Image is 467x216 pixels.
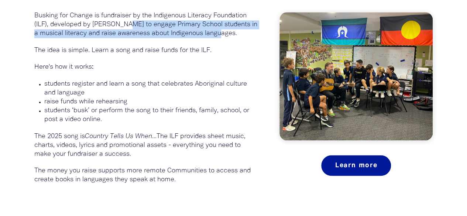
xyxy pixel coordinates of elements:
p: students register and learn a song that celebrates Aboriginal culture and language [44,80,258,97]
p: The idea is simple. Learn a song and raise funds for the ILF. [34,46,258,55]
p: raise funds while rehearsing [44,97,258,106]
p: The 2025 song is The ILF provides sheet music, charts, videos, lyrics and promotional assets - ev... [34,132,258,159]
em: Country Tells Us When... [85,133,157,140]
a: Learn more [321,155,391,176]
p: Here's how it works: [34,63,258,72]
img: Josh Pyke with a Busking For Change Class [279,12,433,140]
p: The money you raise supports more remote Communities to access and create books in languages they... [34,167,258,184]
p: students ‘busk’ or perform the song to their friends, family, school, or post a video online. [44,106,258,124]
p: Busking for Change is fundraiser by the Indigenous Literacy Foundation (ILF), developed by [PERSO... [34,11,258,38]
